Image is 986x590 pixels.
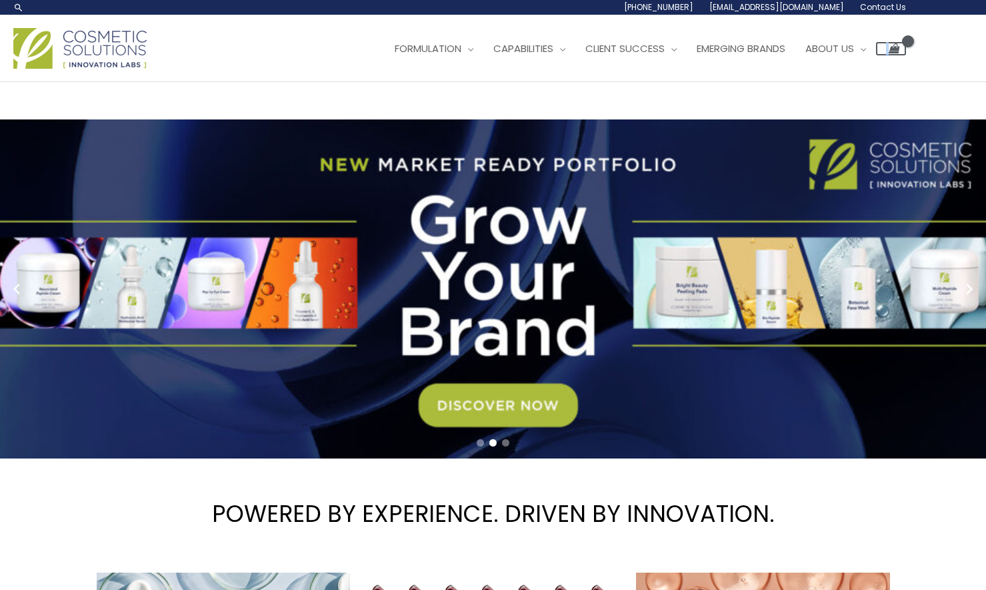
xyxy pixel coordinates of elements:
a: Emerging Brands [687,29,795,69]
span: Go to slide 3 [502,439,509,447]
span: Emerging Brands [697,41,785,55]
a: Search icon link [13,2,24,13]
span: Formulation [395,41,461,55]
span: [PHONE_NUMBER] [624,1,693,13]
span: About Us [805,41,854,55]
a: Capabilities [483,29,575,69]
nav: Site Navigation [375,29,906,69]
button: Next slide [959,279,979,299]
a: Formulation [385,29,483,69]
img: Cosmetic Solutions Logo [13,28,147,69]
button: Previous slide [7,279,27,299]
span: Contact Us [860,1,906,13]
a: View Shopping Cart, empty [876,42,906,55]
span: [EMAIL_ADDRESS][DOMAIN_NAME] [709,1,844,13]
a: Client Success [575,29,687,69]
span: Client Success [585,41,665,55]
span: Go to slide 2 [489,439,497,447]
span: Go to slide 1 [477,439,484,447]
span: Capabilities [493,41,553,55]
a: About Us [795,29,876,69]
